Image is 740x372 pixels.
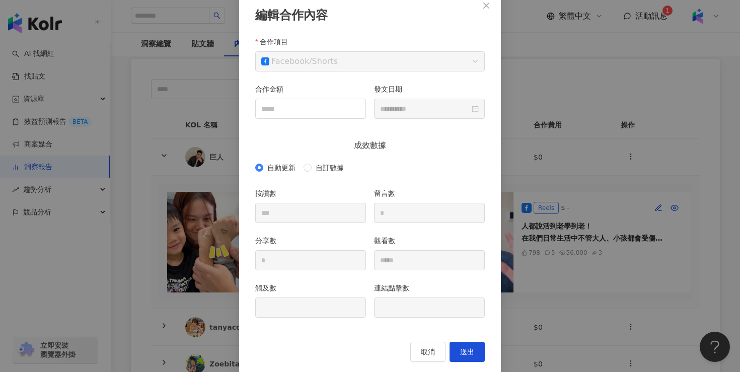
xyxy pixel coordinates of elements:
[256,251,365,270] input: 分享數
[421,348,435,356] span: 取消
[255,36,295,47] label: 合作項目
[482,2,490,10] span: close
[263,162,300,173] span: 自動更新
[261,52,479,71] span: /
[375,203,484,222] input: 留言數
[374,235,403,246] label: 觀看數
[255,84,291,95] label: 合作金額
[346,139,394,152] span: 成效數據
[374,282,417,293] label: 連結點擊數
[255,235,284,246] label: 分享數
[261,52,309,71] div: Facebook
[255,7,485,24] div: 編輯合作內容
[460,348,474,356] span: 送出
[255,282,284,293] label: 觸及數
[380,103,470,114] input: 發文日期
[312,56,338,66] span: Shorts
[374,188,403,199] label: 留言數
[374,84,410,95] label: 發文日期
[256,298,365,317] input: 觸及數
[375,298,484,317] input: 連結點擊數
[256,99,365,118] input: 合作金額
[450,342,485,362] button: 送出
[255,188,284,199] label: 按讚數
[410,342,446,362] button: 取消
[312,162,348,173] span: 自訂數據
[375,251,484,270] input: 觀看數
[256,203,365,222] input: 按讚數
